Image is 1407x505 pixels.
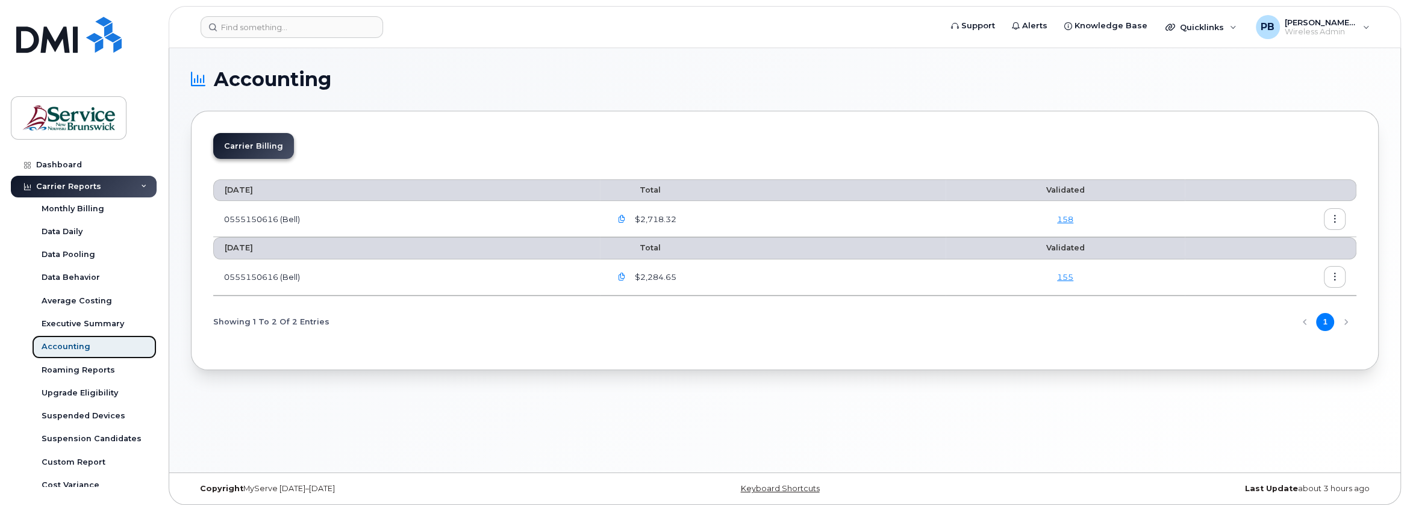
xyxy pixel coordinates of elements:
[632,214,676,225] span: $2,718.32
[740,484,819,493] a: Keyboard Shortcuts
[946,237,1184,259] th: Validated
[611,185,661,194] span: Total
[1057,214,1073,224] a: 158
[213,237,600,259] th: [DATE]
[946,179,1184,201] th: Validated
[1316,313,1334,331] button: Page 1
[632,271,676,283] span: $2,284.65
[1057,272,1073,282] a: 155
[983,484,1379,494] div: about 3 hours ago
[213,179,600,201] th: [DATE]
[213,201,600,237] td: 0555150616 (Bell)
[611,243,661,252] span: Total
[214,70,331,88] span: Accounting
[213,313,329,331] span: Showing 1 To 2 Of 2 Entries
[1245,484,1298,493] strong: Last Update
[213,259,600,296] td: 0555150616 (Bell)
[191,484,587,494] div: MyServe [DATE]–[DATE]
[200,484,243,493] strong: Copyright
